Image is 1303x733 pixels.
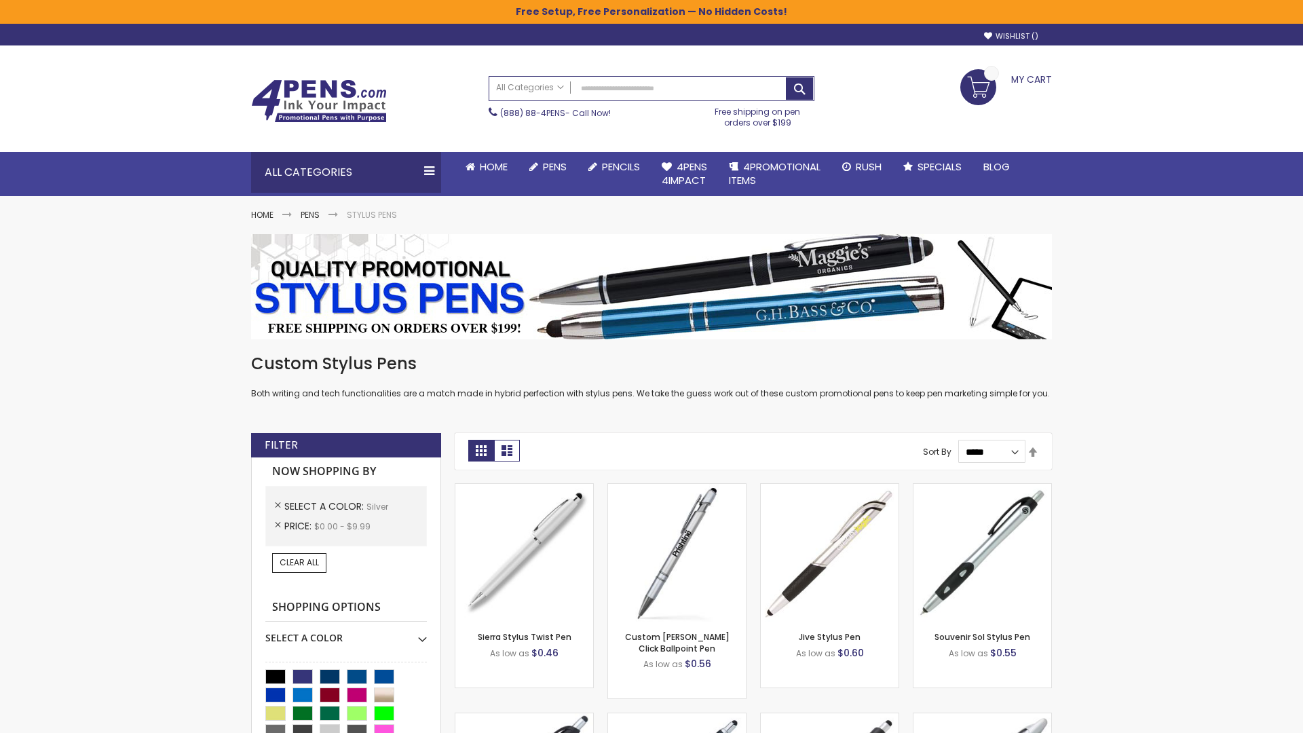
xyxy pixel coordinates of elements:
[972,152,1021,182] a: Blog
[761,713,899,724] a: Souvenir® Emblem Stylus Pen-Silver
[496,82,564,93] span: All Categories
[301,209,320,221] a: Pens
[983,159,1010,174] span: Blog
[608,713,746,724] a: Epiphany Stylus Pens-Silver
[578,152,651,182] a: Pencils
[892,152,972,182] a: Specials
[990,646,1017,660] span: $0.55
[251,152,441,193] div: All Categories
[518,152,578,182] a: Pens
[761,484,899,622] img: Jive Stylus Pen-Silver
[662,159,707,187] span: 4Pens 4impact
[251,209,273,221] a: Home
[478,631,571,643] a: Sierra Stylus Twist Pen
[651,152,718,196] a: 4Pens4impact
[284,519,314,533] span: Price
[685,657,711,671] span: $0.56
[837,646,864,660] span: $0.60
[701,101,815,128] div: Free shipping on pen orders over $199
[284,500,366,513] span: Select A Color
[455,483,593,495] a: Stypen-35-Silver
[799,631,861,643] a: Jive Stylus Pen
[856,159,882,174] span: Rush
[455,713,593,724] a: React Stylus Grip Pen-Silver
[366,501,388,512] span: Silver
[831,152,892,182] a: Rush
[251,353,1052,375] h1: Custom Stylus Pens
[347,209,397,221] strong: Stylus Pens
[265,438,298,453] strong: Filter
[602,159,640,174] span: Pencils
[314,521,371,532] span: $0.00 - $9.99
[251,234,1052,339] img: Stylus Pens
[251,353,1052,400] div: Both writing and tech functionalities are a match made in hybrid perfection with stylus pens. We ...
[934,631,1030,643] a: Souvenir Sol Stylus Pen
[455,152,518,182] a: Home
[543,159,567,174] span: Pens
[500,107,611,119] span: - Call Now!
[643,658,683,670] span: As low as
[489,77,571,99] a: All Categories
[500,107,565,119] a: (888) 88-4PENS
[490,647,529,659] span: As low as
[718,152,831,196] a: 4PROMOTIONALITEMS
[455,484,593,622] img: Stypen-35-Silver
[265,622,427,645] div: Select A Color
[272,553,326,572] a: Clear All
[625,631,730,654] a: Custom [PERSON_NAME] Click Ballpoint Pen
[918,159,962,174] span: Specials
[251,79,387,123] img: 4Pens Custom Pens and Promotional Products
[729,159,820,187] span: 4PROMOTIONAL ITEMS
[761,483,899,495] a: Jive Stylus Pen-Silver
[265,593,427,622] strong: Shopping Options
[913,484,1051,622] img: Souvenir Sol Stylus Pen-Silver
[280,557,319,568] span: Clear All
[608,484,746,622] img: Custom Alex II Click Ballpoint Pen-Silver
[949,647,988,659] span: As low as
[480,159,508,174] span: Home
[796,647,835,659] span: As low as
[913,483,1051,495] a: Souvenir Sol Stylus Pen-Silver
[984,31,1038,41] a: Wishlist
[913,713,1051,724] a: Twist Highlighter-Pen Stylus Combo-Silver
[608,483,746,495] a: Custom Alex II Click Ballpoint Pen-Silver
[265,457,427,486] strong: Now Shopping by
[531,646,559,660] span: $0.46
[468,440,494,462] strong: Grid
[923,446,951,457] label: Sort By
